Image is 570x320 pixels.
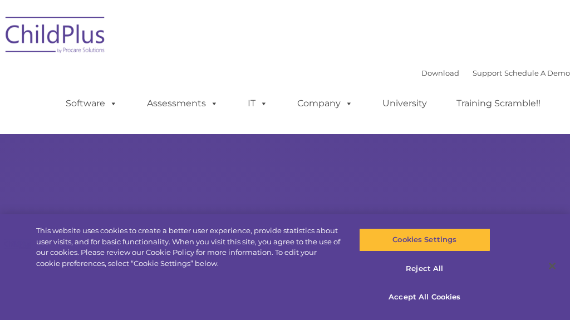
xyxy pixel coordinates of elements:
button: Reject All [359,257,490,280]
div: This website uses cookies to create a better user experience, provide statistics about user visit... [36,225,342,269]
a: IT [237,92,279,115]
button: Close [540,254,564,278]
a: Schedule A Demo [504,68,570,77]
a: Training Scramble!! [445,92,552,115]
font: | [421,68,570,77]
a: Support [473,68,502,77]
a: Company [286,92,364,115]
a: Assessments [136,92,229,115]
button: Cookies Settings [359,228,490,252]
a: Download [421,68,459,77]
button: Accept All Cookies [359,285,490,309]
a: University [371,92,438,115]
a: Software [55,92,129,115]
